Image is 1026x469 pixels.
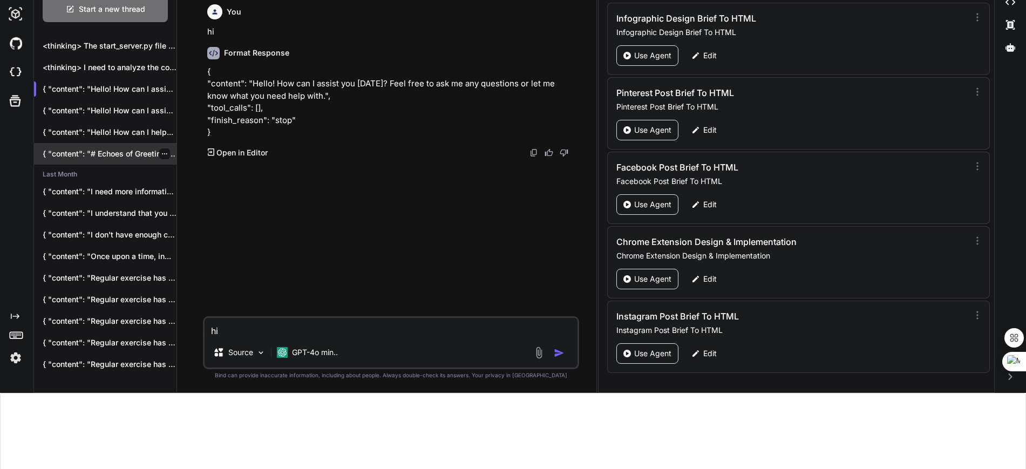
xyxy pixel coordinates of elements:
[277,347,288,358] img: GPT-4o mini
[634,274,671,284] p: Use Agent
[216,147,268,158] p: Open in Editor
[616,161,860,174] h3: Facebook Post Brief To HTML
[616,310,860,323] h3: Instagram Post Brief To HTML
[205,318,578,337] textarea: hi
[703,274,717,284] p: Edit
[256,348,266,357] img: Pick Models
[79,4,145,15] span: Start a new thread
[6,5,25,23] img: darkAi-studio
[616,27,965,38] p: Infographic Design Brief To HTML
[616,176,965,187] p: Facebook Post Brief To HTML
[616,235,860,248] h3: Chrome Extension Design & Implementation
[43,127,176,138] p: { "content": "Hello! How can I help...
[34,170,176,179] h2: Last Month
[43,62,176,73] p: <thinking> I need to analyze the codebase,...
[43,337,176,348] p: { "content": "Regular exercise has numerous benefits,...
[6,349,25,367] img: settings
[207,66,577,139] p: { "content": "Hello! How can I assist you [DATE]? Feel free to ask me any questions or let me kno...
[703,348,717,359] p: Edit
[6,34,25,52] img: githubDark
[43,84,176,94] p: { "content": "Hello! How can I assist...
[203,371,580,379] p: Bind can provide inaccurate information, including about people. Always double-check its answers....
[228,347,253,358] p: Source
[292,347,338,358] p: GPT-4o min..
[616,250,965,261] p: Chrome Extension Design & Implementation
[703,50,717,61] p: Edit
[227,6,241,17] h6: You
[43,316,176,327] p: { "content": "Regular exercise has numerous benefits,...
[703,125,717,135] p: Edit
[554,348,565,358] img: icon
[43,186,176,197] p: { "content": "I need more information to...
[616,101,965,112] p: Pinterest Post Brief To HTML
[634,348,671,359] p: Use Agent
[616,12,860,25] h3: Infographic Design Brief To HTML
[43,380,176,391] p: { "content": "Regular exercise has numerous benefits,...
[207,26,577,38] p: hi
[43,359,176,370] p: { "content": "Regular exercise has numerous benefits,...
[224,47,289,58] h6: Format Response
[616,325,965,336] p: Instagram Post Brief To HTML
[634,199,671,210] p: Use Agent
[43,294,176,305] p: { "content": "Regular exercise has numerous benefits,...
[533,346,545,359] img: attachment
[703,199,717,210] p: Edit
[529,148,538,157] img: copy
[634,50,671,61] p: Use Agent
[6,63,25,81] img: cloudideIcon
[634,125,671,135] p: Use Agent
[545,148,553,157] img: like
[43,229,176,240] p: { "content": "I don't have enough context...
[616,86,860,99] h3: Pinterest Post Brief To HTML
[43,148,176,159] p: { "content": "# Echoes of Greeting\n\nEighteen times...
[43,105,176,116] p: { "content": "Hello! How can I assist...
[43,273,176,283] p: { "content": "Regular exercise has numerous benefits,...
[43,251,176,262] p: { "content": "Once upon a time, in...
[43,208,176,219] p: { "content": "I understand that you want...
[560,148,568,157] img: dislike
[43,40,176,51] p: <thinking> The start_server.py file is very simple....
